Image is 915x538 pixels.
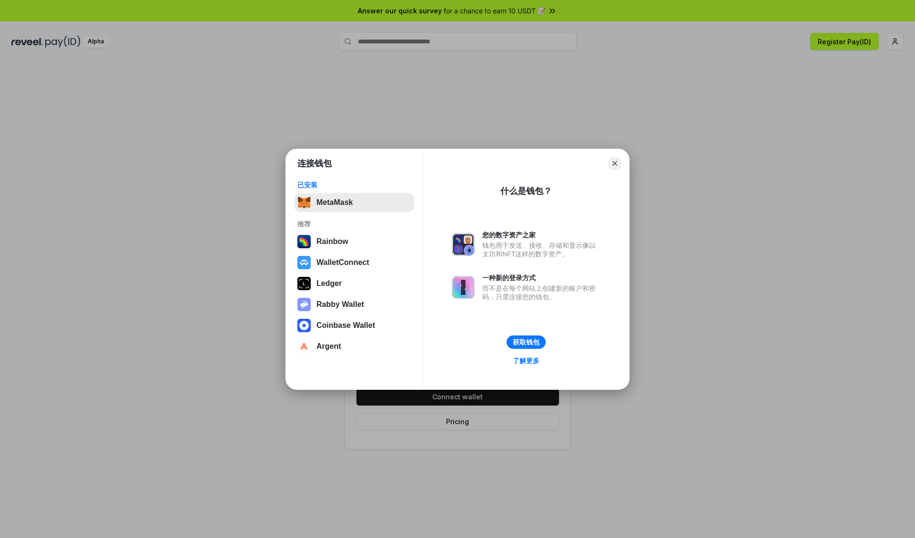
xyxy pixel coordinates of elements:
[316,279,342,288] div: Ledger
[513,338,539,346] div: 获取钱包
[482,284,600,301] div: 而不是在每个网站上创建新的账户和密码，只需连接您的钱包。
[297,235,311,248] img: svg+xml,%3Csvg%20width%3D%22120%22%20height%3D%22120%22%20viewBox%3D%220%200%20120%20120%22%20fil...
[295,337,414,356] button: Argent
[316,321,375,330] div: Coinbase Wallet
[295,253,414,272] button: WalletConnect
[608,157,621,170] button: Close
[316,258,369,267] div: WalletConnect
[295,193,414,212] button: MetaMask
[295,295,414,314] button: Rabby Wallet
[297,196,311,209] img: svg+xml,%3Csvg%20fill%3D%22none%22%20height%3D%2233%22%20viewBox%3D%220%200%2035%2033%22%20width%...
[297,319,311,332] img: svg+xml,%3Csvg%20width%3D%2228%22%20height%3D%2228%22%20viewBox%3D%220%200%2028%2028%22%20fill%3D...
[452,276,475,299] img: svg+xml,%3Csvg%20xmlns%3D%22http%3A%2F%2Fwww.w3.org%2F2000%2Fsvg%22%20fill%3D%22none%22%20viewBox...
[500,185,552,197] div: 什么是钱包？
[295,232,414,251] button: Rainbow
[297,158,332,169] h1: 连接钱包
[316,300,364,309] div: Rabby Wallet
[297,340,311,353] img: svg+xml,%3Csvg%20width%3D%2228%22%20height%3D%2228%22%20viewBox%3D%220%200%2028%2028%22%20fill%3D...
[507,355,545,367] a: 了解更多
[295,316,414,335] button: Coinbase Wallet
[316,198,353,207] div: MetaMask
[297,277,311,290] img: svg+xml,%3Csvg%20xmlns%3D%22http%3A%2F%2Fwww.w3.org%2F2000%2Fsvg%22%20width%3D%2228%22%20height%3...
[297,181,411,189] div: 已安装
[295,274,414,293] button: Ledger
[297,298,311,311] img: svg+xml,%3Csvg%20xmlns%3D%22http%3A%2F%2Fwww.w3.org%2F2000%2Fsvg%22%20fill%3D%22none%22%20viewBox...
[482,274,600,282] div: 一种新的登录方式
[482,231,600,239] div: 您的数字资产之家
[297,220,411,228] div: 推荐
[316,237,348,246] div: Rainbow
[452,233,475,256] img: svg+xml,%3Csvg%20xmlns%3D%22http%3A%2F%2Fwww.w3.org%2F2000%2Fsvg%22%20fill%3D%22none%22%20viewBox...
[316,342,341,351] div: Argent
[482,241,600,258] div: 钱包用于发送、接收、存储和显示像以太坊和NFT这样的数字资产。
[513,356,539,365] div: 了解更多
[507,335,546,349] button: 获取钱包
[297,256,311,269] img: svg+xml,%3Csvg%20width%3D%2228%22%20height%3D%2228%22%20viewBox%3D%220%200%2028%2028%22%20fill%3D...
